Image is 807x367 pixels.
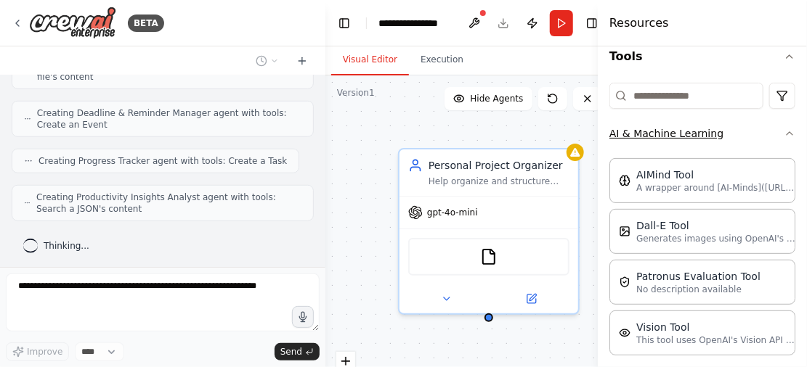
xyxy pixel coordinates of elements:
[636,269,761,284] div: Patronus Evaluation Tool
[6,342,69,361] button: Improve
[337,87,375,99] div: Version 1
[334,13,354,33] button: Hide left sidebar
[636,320,796,334] div: Vision Tool
[619,276,630,288] img: PatronusEvalTool
[636,218,796,233] div: Dall-E Tool
[609,115,795,152] button: AI & Machine Learning
[480,248,498,265] img: FileReadTool
[280,346,302,358] span: Send
[292,306,314,328] button: Click to speak your automation idea
[37,107,301,131] span: Creating Deadline & Reminder Manager agent with tools: Create an Event
[609,152,795,367] div: AI & Machine Learning
[38,155,287,167] span: Creating Progress Tracker agent with tools: Create a Task
[429,176,569,187] div: Help organize and structure personal projects by creating clear project plans, breaking down comp...
[398,148,580,315] div: Personal Project OrganizerHelp organize and structure personal projects by creating clear project...
[636,233,796,244] p: Generates images using OpenAI's Dall-E model.
[636,168,796,182] div: AIMind Tool
[619,226,630,237] img: DallETool
[471,93,524,104] span: Hide Agents
[275,343,320,360] button: Send
[619,327,630,339] img: VisionTool
[636,284,761,295] p: No description available
[378,16,451,30] nav: breadcrumb
[609,36,795,77] button: Tools
[490,290,572,308] button: Open in side panel
[291,52,314,70] button: Start a new chat
[27,346,62,358] span: Improve
[445,87,532,110] button: Hide Agents
[409,45,475,75] button: Execution
[636,334,796,346] p: This tool uses OpenAI's Vision API to describe the contents of an image.
[29,7,116,39] img: Logo
[44,240,89,252] span: Thinking...
[36,191,301,215] span: Creating Productivity Insights Analyst agent with tools: Search a JSON's content
[636,182,796,194] p: A wrapper around [AI-Minds]([URL][DOMAIN_NAME]). Useful for when you need answers to questions fr...
[250,52,285,70] button: Switch to previous chat
[582,13,602,33] button: Hide right sidebar
[619,175,630,186] img: AIMindTool
[427,207,478,218] span: gpt-4o-mini
[128,15,164,32] div: BETA
[609,15,669,32] h4: Resources
[429,158,569,173] div: Personal Project Organizer
[331,45,409,75] button: Visual Editor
